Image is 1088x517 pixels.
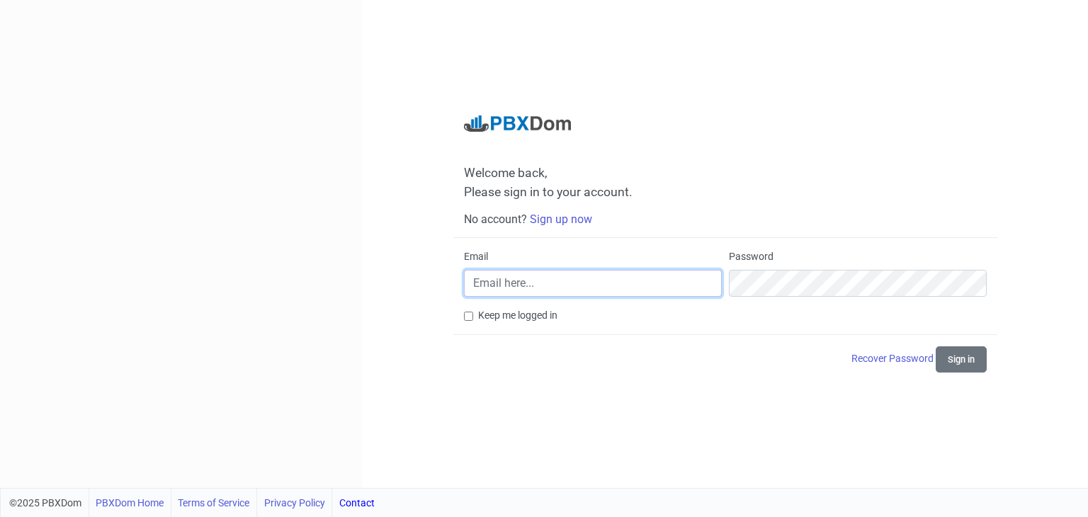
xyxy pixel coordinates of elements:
span: Please sign in to your account. [464,185,633,199]
button: Sign in [936,346,987,373]
a: Privacy Policy [264,489,325,517]
label: Keep me logged in [478,308,557,323]
a: Terms of Service [178,489,249,517]
input: Email here... [464,270,722,297]
a: PBXDom Home [96,489,164,517]
label: Email [464,249,488,264]
div: ©2025 PBXDom [9,489,375,517]
h6: No account? [464,212,987,226]
a: Sign up now [530,212,592,226]
span: Welcome back, [464,166,987,181]
a: Contact [339,489,375,517]
a: Recover Password [851,353,936,364]
label: Password [729,249,773,264]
